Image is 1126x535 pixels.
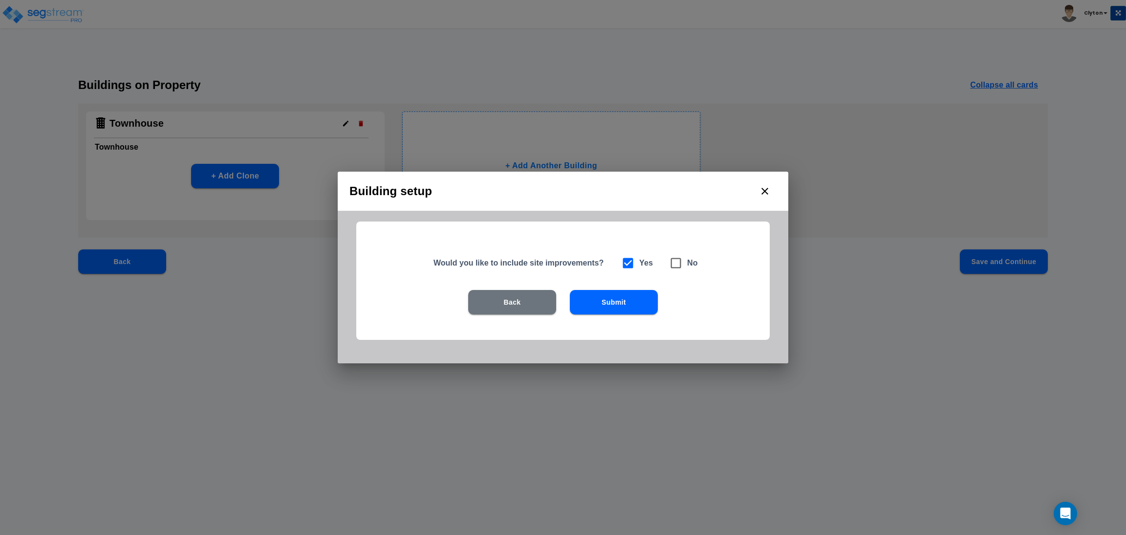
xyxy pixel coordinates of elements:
[639,256,653,270] h6: Yes
[1054,502,1077,525] div: Open Intercom Messenger
[570,290,658,314] button: Submit
[468,290,556,314] button: Back
[687,256,698,270] h6: No
[338,172,788,211] h2: Building setup
[433,258,609,268] h5: Would you like to include site improvements?
[753,179,777,203] button: close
